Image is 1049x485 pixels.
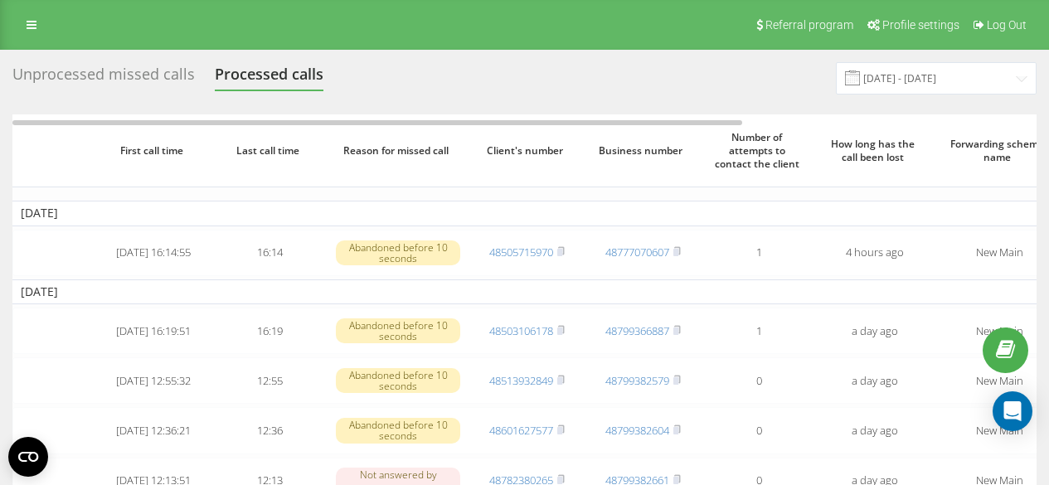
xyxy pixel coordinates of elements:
[482,144,571,158] span: Client's number
[714,131,804,170] span: Number of attempts to contact the client
[817,357,933,404] td: a day ago
[342,144,454,158] span: Reason for missed call
[605,423,669,438] a: 48799382604
[993,391,1032,431] div: Open Intercom Messenger
[605,373,669,388] a: 48799382579
[215,65,323,91] div: Processed calls
[211,308,328,354] td: 16:19
[701,407,817,453] td: 0
[701,357,817,404] td: 0
[605,245,669,259] a: 48777070607
[336,240,460,265] div: Abandoned before 10 seconds
[95,230,211,276] td: [DATE] 16:14:55
[701,308,817,354] td: 1
[765,18,853,32] span: Referral program
[598,144,687,158] span: Business number
[95,407,211,453] td: [DATE] 12:36:21
[987,18,1027,32] span: Log Out
[336,418,460,443] div: Abandoned before 10 seconds
[817,230,933,276] td: 4 hours ago
[109,144,198,158] span: First call time
[489,423,553,438] a: 48601627577
[882,18,959,32] span: Profile settings
[817,407,933,453] td: a day ago
[489,245,553,259] a: 48505715970
[95,308,211,354] td: [DATE] 16:19:51
[211,230,328,276] td: 16:14
[605,323,669,338] a: 48799366887
[211,407,328,453] td: 12:36
[12,65,195,91] div: Unprocessed missed calls
[95,357,211,404] td: [DATE] 12:55:32
[336,318,460,343] div: Abandoned before 10 seconds
[489,323,553,338] a: 48503106178
[8,437,48,477] button: Open CMP widget
[336,368,460,393] div: Abandoned before 10 seconds
[701,230,817,276] td: 1
[489,373,553,388] a: 48513932849
[830,138,920,163] span: How long has the call been lost
[211,357,328,404] td: 12:55
[225,144,314,158] span: Last call time
[817,308,933,354] td: a day ago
